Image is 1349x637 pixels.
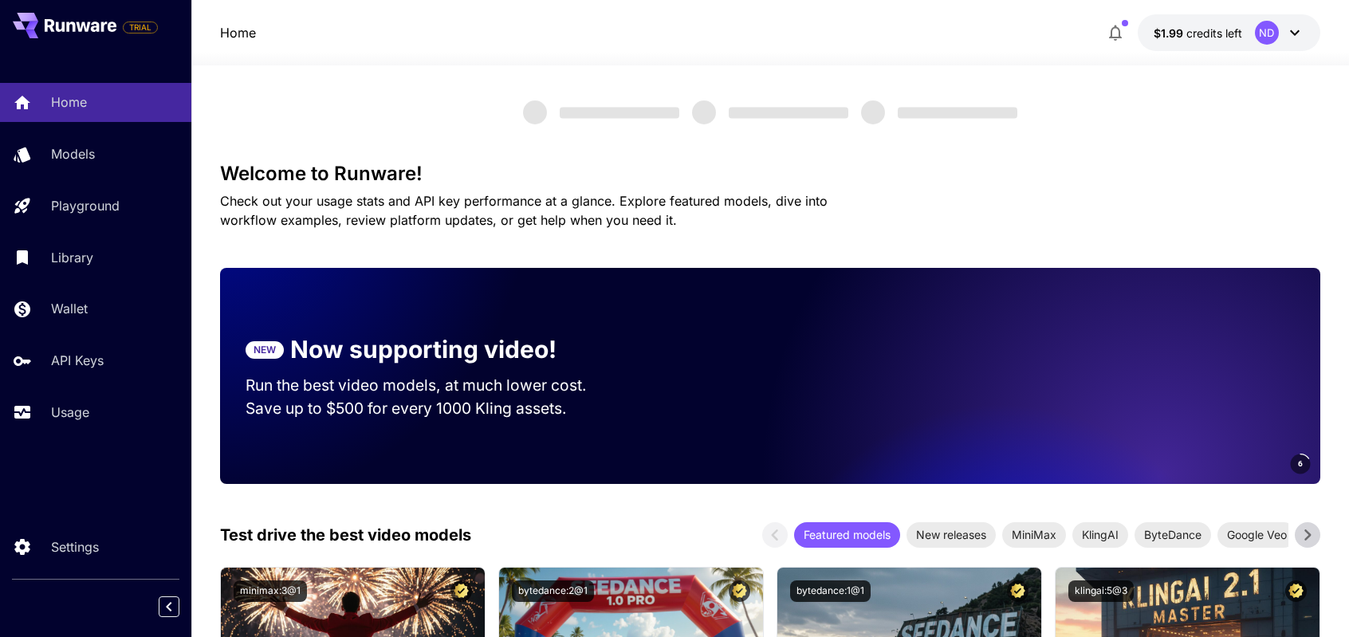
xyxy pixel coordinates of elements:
[1135,526,1211,543] span: ByteDance
[220,523,471,547] p: Test drive the best video models
[790,580,871,602] button: bytedance:1@1
[1217,526,1296,543] span: Google Veo
[51,248,93,267] p: Library
[290,332,557,368] p: Now supporting video!
[1138,14,1320,51] button: $1.9872ND
[51,92,87,112] p: Home
[246,374,617,397] p: Run the best video models, at much lower cost.
[794,526,900,543] span: Featured models
[450,580,472,602] button: Certified Model – Vetted for best performance and includes a commercial license.
[123,18,158,37] span: Add your payment card to enable full platform functionality.
[51,403,89,422] p: Usage
[512,580,594,602] button: bytedance:2@1
[1002,526,1066,543] span: MiniMax
[1255,21,1279,45] div: ND
[1135,522,1211,548] div: ByteDance
[220,23,256,42] a: Home
[220,23,256,42] nav: breadcrumb
[907,522,996,548] div: New releases
[234,580,307,602] button: minimax:3@1
[1002,522,1066,548] div: MiniMax
[794,522,900,548] div: Featured models
[1186,26,1242,40] span: credits left
[51,537,99,556] p: Settings
[1007,580,1028,602] button: Certified Model – Vetted for best performance and includes a commercial license.
[1072,522,1128,548] div: KlingAI
[220,163,1320,185] h3: Welcome to Runware!
[907,526,996,543] span: New releases
[51,144,95,163] p: Models
[51,299,88,318] p: Wallet
[171,592,191,621] div: Collapse sidebar
[1298,458,1303,470] span: 6
[124,22,157,33] span: TRIAL
[246,397,617,420] p: Save up to $500 for every 1000 Kling assets.
[1154,25,1242,41] div: $1.9872
[254,343,276,357] p: NEW
[1217,522,1296,548] div: Google Veo
[220,193,828,228] span: Check out your usage stats and API key performance at a glance. Explore featured models, dive int...
[1072,526,1128,543] span: KlingAI
[1154,26,1186,40] span: $1.99
[51,196,120,215] p: Playground
[159,596,179,617] button: Collapse sidebar
[729,580,750,602] button: Certified Model – Vetted for best performance and includes a commercial license.
[1285,580,1307,602] button: Certified Model – Vetted for best performance and includes a commercial license.
[1068,580,1134,602] button: klingai:5@3
[51,351,104,370] p: API Keys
